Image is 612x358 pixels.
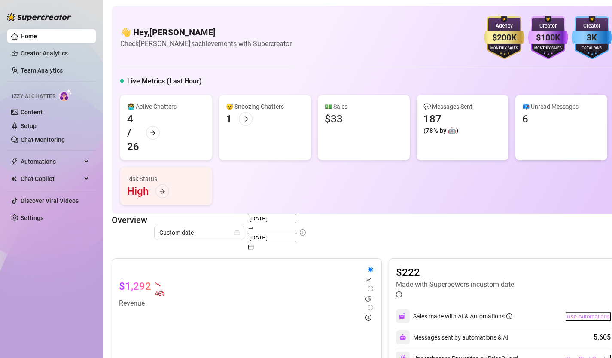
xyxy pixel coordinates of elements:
[112,214,147,226] article: Overview
[159,188,165,194] span: arrow-right
[594,332,611,343] div: 5,605
[413,312,512,321] div: Sales made with AI & Automations
[127,76,202,86] h5: Live Metrics (Last Hour)
[528,22,568,30] div: Creator
[325,112,343,126] div: $33
[396,279,514,290] article: Made with Superpowers in custom date
[21,46,89,60] a: Creator Analytics
[399,334,406,341] img: svg%3e
[21,136,65,143] a: Chat Monitoring
[325,102,403,111] div: 💵 Sales
[21,122,37,129] a: Setup
[566,312,611,321] button: Use Automations
[59,89,72,101] img: AI Chatter
[127,140,139,153] div: 26
[243,116,249,122] span: arrow-right
[21,155,82,168] span: Automations
[368,305,373,310] input: dollar-circle
[12,92,55,101] span: Izzy AI Chatter
[119,298,164,309] article: Revenue
[120,38,292,49] article: Check [PERSON_NAME]'s achievements with Supercreator
[396,291,402,297] span: info-circle
[248,244,254,250] span: calendar
[21,33,37,40] a: Home
[11,158,18,165] span: thunderbolt
[528,46,568,51] div: Monthly Sales
[365,315,371,321] span: dollar-circle
[368,267,373,272] input: line-chart
[522,102,600,111] div: 📪 Unread Messages
[396,330,508,344] div: Messages sent by automations & AI
[155,281,161,287] span: fall
[150,130,156,136] span: arrow-right
[248,224,254,231] span: to
[21,197,79,204] a: Discover Viral Videos
[21,67,63,74] a: Team Analytics
[11,176,17,182] img: Chat Copilot
[226,102,304,111] div: 😴 Snoozing Chatters
[484,22,524,30] div: Agency
[365,266,375,322] div: segmented control
[423,126,458,136] div: (78% by 🤖)
[484,46,524,51] div: Monthly Sales
[7,13,71,21] img: logo-BBDzfeDw.svg
[399,312,407,320] img: svg%3e
[572,22,612,30] div: Creator
[423,102,502,111] div: 💬 Messages Sent
[120,26,292,38] h4: 👋 Hey, [PERSON_NAME]
[127,112,139,126] div: 4
[155,289,164,297] span: 46 %
[528,31,568,44] div: $100K
[127,102,205,111] div: 👩‍💻 Active Chatters
[484,31,524,44] div: $200K
[396,266,514,279] article: $222
[368,286,373,291] input: pie-chart
[572,31,612,44] div: 3K
[21,109,43,116] a: Content
[365,277,371,283] span: line-chart
[119,279,151,298] article: $1,292
[365,296,371,302] span: pie-chart
[159,226,239,239] span: Custom date
[234,230,240,235] span: calendar
[248,225,254,231] span: swap-right
[21,214,43,221] a: Settings
[528,16,568,59] img: purple-badge-B9DA21FR.svg
[127,174,205,184] div: Risk Status
[248,214,296,223] input: Start date
[506,313,512,319] span: info-circle
[248,233,296,242] input: End date
[572,16,612,59] img: blue-badge-DgoSNQY1.svg
[300,229,306,236] span: info-circle
[423,112,458,126] div: 187
[226,112,232,126] div: 1
[484,16,524,59] img: gold-badge-CigiZidd.svg
[566,313,610,320] span: Use Automations
[522,112,528,126] div: 6
[21,172,82,186] span: Chat Copilot
[572,46,612,51] div: Total Fans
